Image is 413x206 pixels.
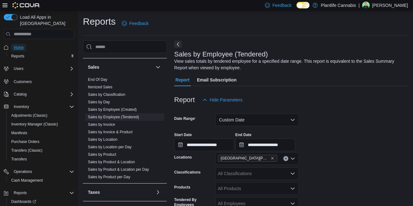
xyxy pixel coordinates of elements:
h3: Sales [88,64,99,70]
span: Operations [14,169,32,174]
span: Sales by Day [88,100,110,105]
a: Transfers [9,155,29,163]
span: Dashboards [11,199,36,204]
span: Transfers (Classic) [9,147,74,154]
button: Users [1,64,77,73]
a: Reports [9,52,27,60]
a: Sales by Day [88,100,110,104]
div: Brad Christensen [362,2,370,9]
button: Reports [1,189,77,197]
a: Sales by Product per Day [88,175,130,179]
a: Home [11,44,26,51]
a: Sales by Invoice & Product [88,130,132,134]
span: Inventory [11,103,74,110]
button: Inventory [11,103,31,110]
label: Start Date [174,132,192,137]
button: Cash Management [6,176,77,185]
input: Press the down key to open a popover containing a calendar. [174,139,234,151]
span: Sales by Invoice [88,122,115,127]
button: Operations [1,167,77,176]
button: Clear input [283,156,288,161]
button: Home [1,43,77,52]
span: Customers [14,79,32,84]
span: Customers [11,77,74,85]
button: Users [11,65,26,72]
button: Taxes [88,189,153,195]
button: Open list of options [290,186,295,191]
span: Home [11,43,74,51]
span: Operations [11,168,74,175]
span: Transfers [11,157,27,162]
h3: Sales by Employee (Tendered) [174,51,268,58]
a: Transfers (Classic) [9,147,45,154]
span: Catalog [14,92,26,97]
button: Catalog [11,91,29,98]
span: Transfers (Classic) [11,148,42,153]
a: Sales by Classification [88,92,125,97]
span: Reports [11,54,24,59]
span: Adjustments (Classic) [9,112,74,119]
span: Sales by Product per Day [88,174,130,179]
span: Purchase Orders [9,138,74,145]
span: Home [14,45,24,50]
span: Sales by Employee (Tendered) [88,115,139,120]
span: Itemized Sales [88,85,113,90]
button: Sales [88,64,153,70]
span: Inventory [14,104,29,109]
div: View sales totals by tendered employee for a specified date range. This report is equivalent to t... [174,58,405,71]
span: St. Albert - Erin Ridge [218,155,277,162]
button: Adjustments (Classic) [6,111,77,120]
span: Feedback [272,2,291,8]
span: Load All Apps in [GEOGRAPHIC_DATA] [17,14,74,27]
a: Sales by Location [88,137,118,142]
span: Users [14,66,23,71]
a: Itemized Sales [88,85,113,89]
h1: Reports [83,15,116,28]
span: Hide Parameters [210,97,243,103]
span: Sales by Location per Day [88,145,132,150]
button: Hide Parameters [200,94,245,106]
button: Open list of options [290,171,295,176]
a: Manifests [9,129,30,137]
span: Cash Management [11,178,43,183]
a: Inventory Manager (Classic) [9,120,60,128]
p: Plantlife Cannabis [321,2,356,9]
span: Sales by Product & Location [88,159,135,164]
span: Inventory Manager (Classic) [11,122,58,127]
label: Products [174,185,190,190]
button: Purchase Orders [6,137,77,146]
span: Sales by Invoice & Product [88,130,132,135]
a: Cash Management [9,177,45,184]
a: Sales by Employee (Tendered) [88,115,139,119]
a: Sales by Product & Location [88,160,135,164]
button: Inventory Manager (Classic) [6,120,77,129]
span: Purchase Orders [11,139,40,144]
a: Feedback [119,17,151,30]
span: Dashboards [9,198,74,205]
a: Sales by Employee (Created) [88,107,137,112]
span: Users [11,65,74,72]
span: Email Subscription [197,74,237,86]
span: Cash Management [9,177,74,184]
span: Feedback [129,20,148,27]
span: [GEOGRAPHIC_DATA][PERSON_NAME] [221,155,269,161]
a: Customers [11,78,34,86]
button: Customers [1,77,77,86]
a: Sales by Product & Location per Day [88,167,149,172]
label: Locations [174,155,192,160]
span: Adjustments (Classic) [11,113,47,118]
span: Inventory Manager (Classic) [9,120,74,128]
button: Reports [6,52,77,61]
span: Manifests [9,129,74,137]
a: End Of Day [88,77,107,82]
p: [PERSON_NAME] [372,2,408,9]
button: Open list of options [290,201,295,206]
button: Transfers [6,155,77,164]
button: Transfers (Classic) [6,146,77,155]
